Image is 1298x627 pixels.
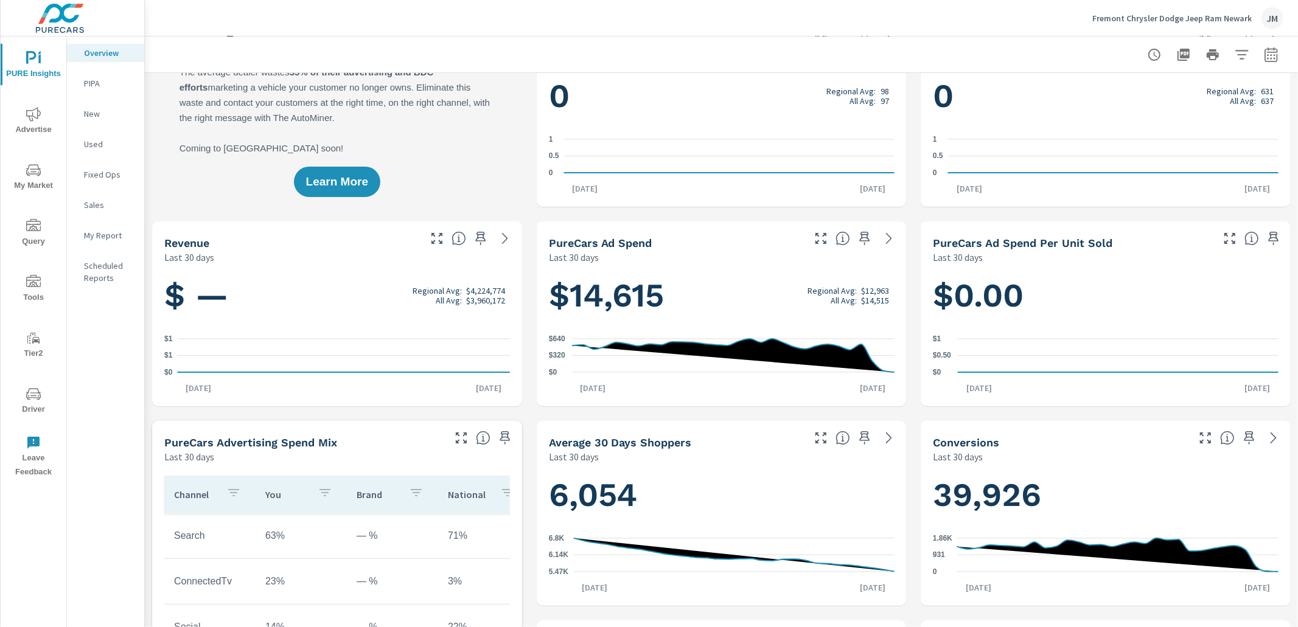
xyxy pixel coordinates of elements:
[957,581,1000,594] p: [DATE]
[164,566,256,597] td: ConnectedTv
[164,521,256,551] td: Search
[851,182,894,195] p: [DATE]
[471,229,490,248] span: Save this to your personalized report
[1236,182,1279,195] p: [DATE]
[495,428,515,448] span: Save this to your personalized report
[933,567,937,576] text: 0
[933,75,1279,117] h1: 0
[572,382,615,394] p: [DATE]
[436,296,462,305] p: All Avg:
[164,368,173,376] text: $0
[1171,43,1196,67] button: "Export Report to PDF"
[861,286,889,296] p: $12,963
[467,382,510,394] p: [DATE]
[347,521,438,551] td: — %
[347,566,438,597] td: — %
[836,231,850,246] span: Total cost of media for all PureCars channels for the selected dealership group over the selected...
[67,226,144,244] div: My Report
[1230,43,1254,67] button: Apply Filters
[164,334,173,343] text: $1
[836,431,850,445] span: A rolling 30 day total of daily Shoppers on the dealership website, averaged over the selected da...
[855,229,874,248] span: Save this to your personalized report
[549,168,553,177] text: 0
[1236,581,1279,594] p: [DATE]
[84,108,134,120] p: New
[84,199,134,211] p: Sales
[84,47,134,59] p: Overview
[879,428,899,448] a: See more details in report
[549,474,895,516] h1: 6,054
[851,382,894,394] p: [DATE]
[826,86,876,96] p: Regional Avg:
[466,296,505,305] p: $3,960,172
[67,74,144,92] div: PIPA
[881,86,889,96] p: 98
[549,75,895,117] h1: 0
[1259,43,1283,67] button: Select Date Range
[4,107,63,137] span: Advertise
[933,551,945,559] text: 931
[1261,96,1274,106] p: 637
[84,138,134,150] p: Used
[549,368,557,376] text: $0
[84,168,134,181] p: Fixed Ops
[1261,7,1283,29] div: JM
[1240,428,1259,448] span: Save this to your personalized report
[1207,86,1256,96] p: Regional Avg:
[573,581,616,594] p: [DATE]
[4,435,63,479] span: Leave Feedback
[958,382,1000,394] p: [DATE]
[306,176,368,187] span: Learn More
[4,163,63,193] span: My Market
[1264,229,1283,248] span: Save this to your personalized report
[67,135,144,153] div: Used
[1264,428,1283,448] a: See more details in report
[4,331,63,361] span: Tier2
[549,352,565,360] text: $320
[84,229,134,241] p: My Report
[1201,43,1225,67] button: Print Report
[256,566,347,597] td: 23%
[811,229,831,248] button: Make Fullscreen
[933,449,983,464] p: Last 30 days
[933,168,937,177] text: 0
[549,152,559,161] text: 0.5
[1,36,66,484] div: nav menu
[495,229,515,248] a: See more details in report
[164,449,214,464] p: Last 30 days
[448,488,490,501] p: National
[1261,86,1274,96] p: 631
[549,237,652,249] h5: PureCars Ad Spend
[549,534,565,542] text: 6.8K
[452,231,466,246] span: Total sales revenue over the selected date range. [Source: This data is sourced from the dealer’s...
[466,286,505,296] p: $4,224,774
[933,334,941,343] text: $1
[933,368,941,376] text: $0
[879,229,899,248] a: See more details in report
[4,275,63,305] span: Tools
[84,260,134,284] p: Scheduled Reports
[808,286,857,296] p: Regional Avg:
[174,488,217,501] p: Channel
[438,566,529,597] td: 3%
[4,51,63,81] span: PURE Insights
[413,286,462,296] p: Regional Avg:
[933,237,1112,249] h5: PureCars Ad Spend Per Unit Sold
[4,387,63,417] span: Driver
[357,488,399,501] p: Brand
[933,474,1279,516] h1: 39,926
[881,96,889,106] p: 97
[549,334,565,343] text: $640
[933,275,1279,316] h1: $0.00
[67,105,144,123] div: New
[549,567,568,576] text: 5.47K
[811,428,831,448] button: Make Fullscreen
[549,449,599,464] p: Last 30 days
[164,352,173,360] text: $1
[933,135,937,144] text: 1
[831,296,857,305] p: All Avg:
[164,250,214,265] p: Last 30 days
[164,275,510,316] h1: $ —
[933,534,952,542] text: 1.86K
[851,581,894,594] p: [DATE]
